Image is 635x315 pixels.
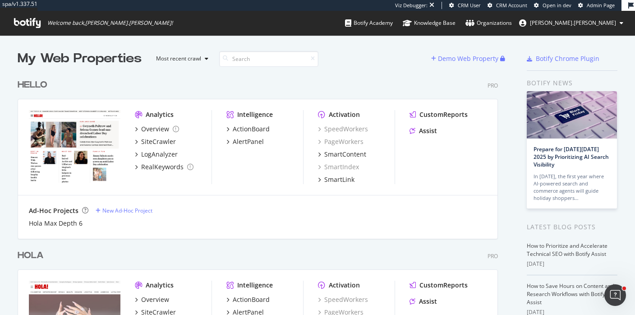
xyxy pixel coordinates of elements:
div: Viz Debugger: [395,2,428,9]
div: CustomReports [419,281,468,290]
a: Hola Max Depth 6 [29,219,83,228]
div: Organizations [465,19,512,28]
a: Demo Web Property [431,55,500,62]
a: HELLO [18,79,51,92]
a: SmartLink [318,175,354,184]
div: My Web Properties [18,50,142,68]
div: Most recent crawl [156,56,201,61]
div: Intelligence [237,281,273,290]
a: Botify Chrome Plugin [527,54,599,63]
a: Admin Page [578,2,615,9]
span: CRM Account [496,2,527,9]
a: ActionBoard [226,295,270,304]
span: CRM User [458,2,481,9]
div: Intelligence [237,110,273,119]
div: CustomReports [419,110,468,119]
a: AlertPanel [226,137,264,146]
div: Activation [329,110,360,119]
input: Search [219,51,318,67]
a: ActionBoard [226,125,270,134]
div: Assist [419,126,437,135]
span: Welcome back, [PERSON_NAME].[PERSON_NAME] ! [47,19,173,27]
img: www.hellomagazine.com [29,110,120,183]
a: Overview [135,125,179,134]
div: Demo Web Property [438,54,498,63]
a: LogAnalyzer [135,150,178,159]
a: How to Prioritize and Accelerate Technical SEO with Botify Assist [527,242,607,258]
div: HOLA [18,249,44,262]
a: SpeedWorkers [318,125,368,134]
span: Open in dev [543,2,571,9]
a: Prepare for [DATE][DATE] 2025 by Prioritizing AI Search Visibility [534,145,609,168]
a: CRM User [449,2,481,9]
a: Overview [135,295,169,304]
a: Organizations [465,11,512,35]
div: Assist [419,297,437,306]
div: LogAnalyzer [141,150,178,159]
div: Latest Blog Posts [527,222,617,232]
a: Assist [410,297,437,306]
button: Demo Web Property [431,51,500,66]
button: Most recent crawl [149,51,212,66]
div: SiteCrawler [141,137,176,146]
div: Activation [329,281,360,290]
a: HOLA [18,249,47,262]
a: CRM Account [488,2,527,9]
div: Botify Academy [345,19,393,28]
div: Overview [141,295,169,304]
div: Knowledge Base [403,19,456,28]
div: ActionBoard [233,295,270,304]
button: [PERSON_NAME].[PERSON_NAME] [512,16,630,30]
div: Pro [488,252,498,260]
div: Analytics [146,281,174,290]
div: Ad-Hoc Projects [29,206,78,215]
a: SmartIndex [318,162,359,171]
div: Botify Chrome Plugin [536,54,599,63]
div: AlertPanel [233,137,264,146]
div: Botify news [527,78,617,88]
a: SmartContent [318,150,366,159]
div: RealKeywords [141,162,184,171]
iframe: Intercom live chat [604,284,626,306]
img: Prepare for Black Friday 2025 by Prioritizing AI Search Visibility [527,91,617,139]
div: In [DATE], the first year where AI-powered search and commerce agents will guide holiday shoppers… [534,173,610,202]
a: CustomReports [410,110,468,119]
a: Open in dev [534,2,571,9]
a: How to Save Hours on Content and Research Workflows with Botify Assist [527,282,614,306]
span: emma.destexhe [530,19,616,27]
a: SpeedWorkers [318,295,368,304]
div: Pro [488,82,498,89]
a: SiteCrawler [135,137,176,146]
div: ActionBoard [233,125,270,134]
div: SmartContent [324,150,366,159]
a: New Ad-Hoc Project [96,207,152,214]
div: [DATE] [527,260,617,268]
a: Assist [410,126,437,135]
a: PageWorkers [318,137,364,146]
a: RealKeywords [135,162,193,171]
div: Overview [141,125,169,134]
span: Admin Page [587,2,615,9]
a: CustomReports [410,281,468,290]
a: Botify Academy [345,11,393,35]
a: Knowledge Base [403,11,456,35]
div: New Ad-Hoc Project [102,207,152,214]
div: SmartLink [324,175,354,184]
div: Analytics [146,110,174,119]
div: HELLO [18,79,47,92]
